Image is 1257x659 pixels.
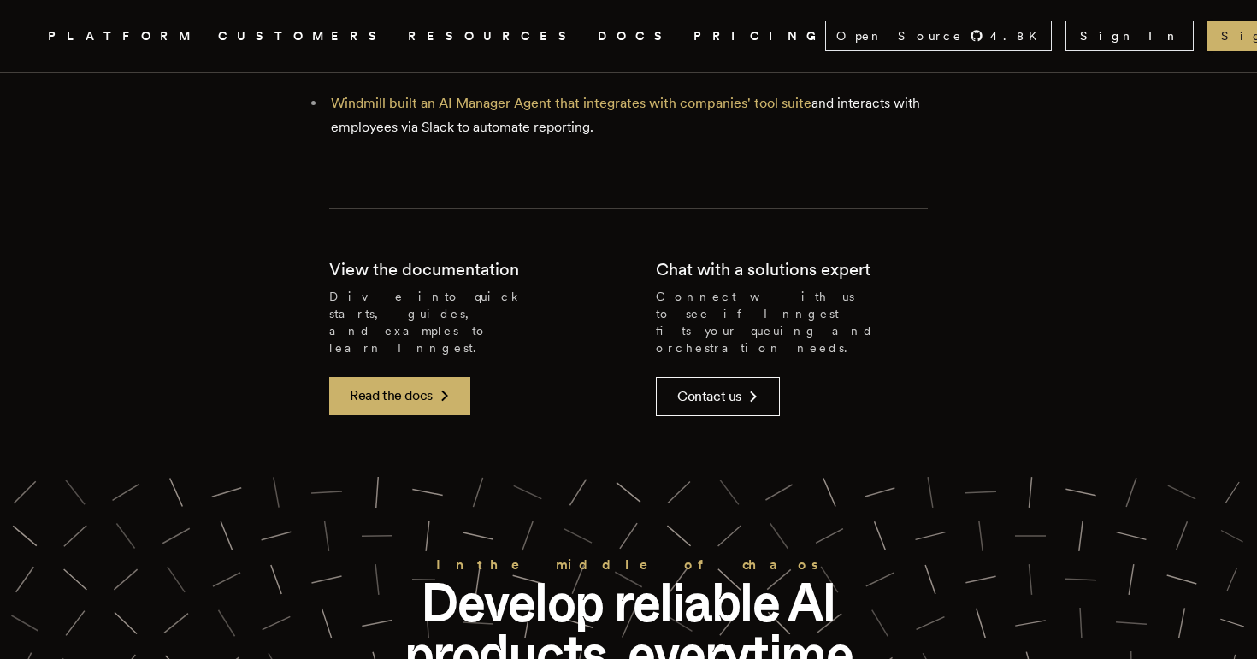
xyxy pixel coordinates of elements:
a: Sign In [1065,21,1194,51]
a: DOCS [598,26,673,47]
h2: View the documentation [329,257,519,281]
span: 4.8 K [990,27,1047,44]
p: Dive into quick starts, guides, and examples to learn Inngest. [329,288,601,356]
button: PLATFORM [48,26,198,47]
a: Contact us [656,377,780,416]
a: Read the docs [329,377,470,415]
p: and interacts with employees via Slack to automate reporting. [331,91,953,139]
p: Connect with us to see if Inngest fits your queuing and orchestration needs. [656,288,928,356]
a: PRICING [693,26,825,47]
h2: Chat with a solutions expert [656,257,870,281]
button: RESOURCES [408,26,577,47]
h2: In the middle of chaos [355,553,902,577]
a: CUSTOMERS [218,26,387,47]
span: Open Source [836,27,963,44]
a: Windmill built an AI Manager Agent that integrates with companies' tool suite [331,95,811,111]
